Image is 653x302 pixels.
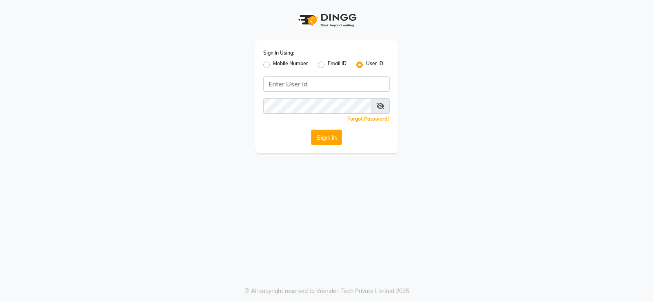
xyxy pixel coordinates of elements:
[273,60,308,70] label: Mobile Number
[366,60,383,70] label: User ID
[263,98,371,114] input: Username
[263,76,390,92] input: Username
[263,49,294,57] label: Sign In Using:
[328,60,346,70] label: Email ID
[311,130,342,145] button: Sign In
[347,116,390,122] a: Forgot Password?
[294,8,359,32] img: logo1.svg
